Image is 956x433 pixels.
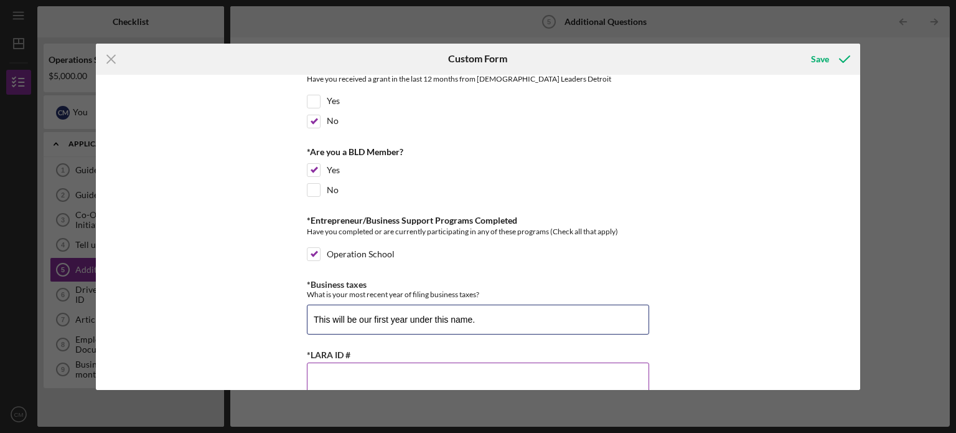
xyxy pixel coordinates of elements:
div: *Entrepreneur/Business Support Programs Completed [307,216,649,226]
div: Have you received a grant in the last 12 months from [DEMOGRAPHIC_DATA] Leaders Detroit [307,73,649,88]
div: Have you completed or are currently participating in any of these programs (Check all that apply) [307,226,649,241]
div: What is your most recent year of filing business taxes? [307,290,649,299]
h6: Custom Form [448,53,507,64]
div: Save [811,47,829,72]
label: Yes [327,95,340,108]
label: *Business taxes [307,279,367,290]
label: *LARA ID # [307,350,350,360]
label: Yes [327,164,340,176]
div: *Are you a BLD Member? [307,147,649,157]
label: No [327,115,339,128]
label: No [327,184,339,196]
label: Operation School [327,248,395,260]
button: Save [799,47,860,72]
